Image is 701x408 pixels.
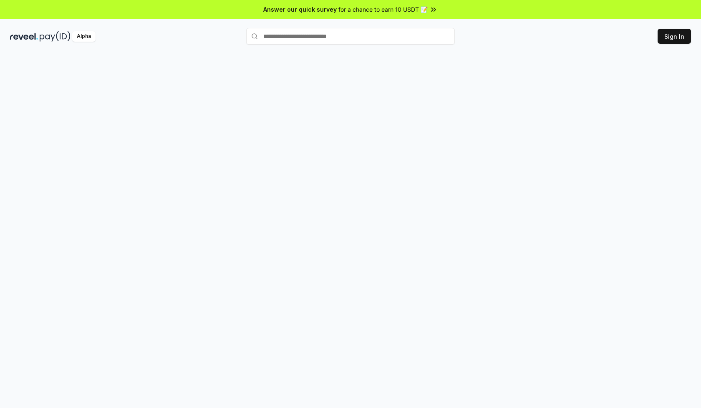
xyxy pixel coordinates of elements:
[263,5,337,14] span: Answer our quick survey
[10,31,38,42] img: reveel_dark
[72,31,96,42] div: Alpha
[338,5,428,14] span: for a chance to earn 10 USDT 📝
[40,31,71,42] img: pay_id
[658,29,691,44] button: Sign In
